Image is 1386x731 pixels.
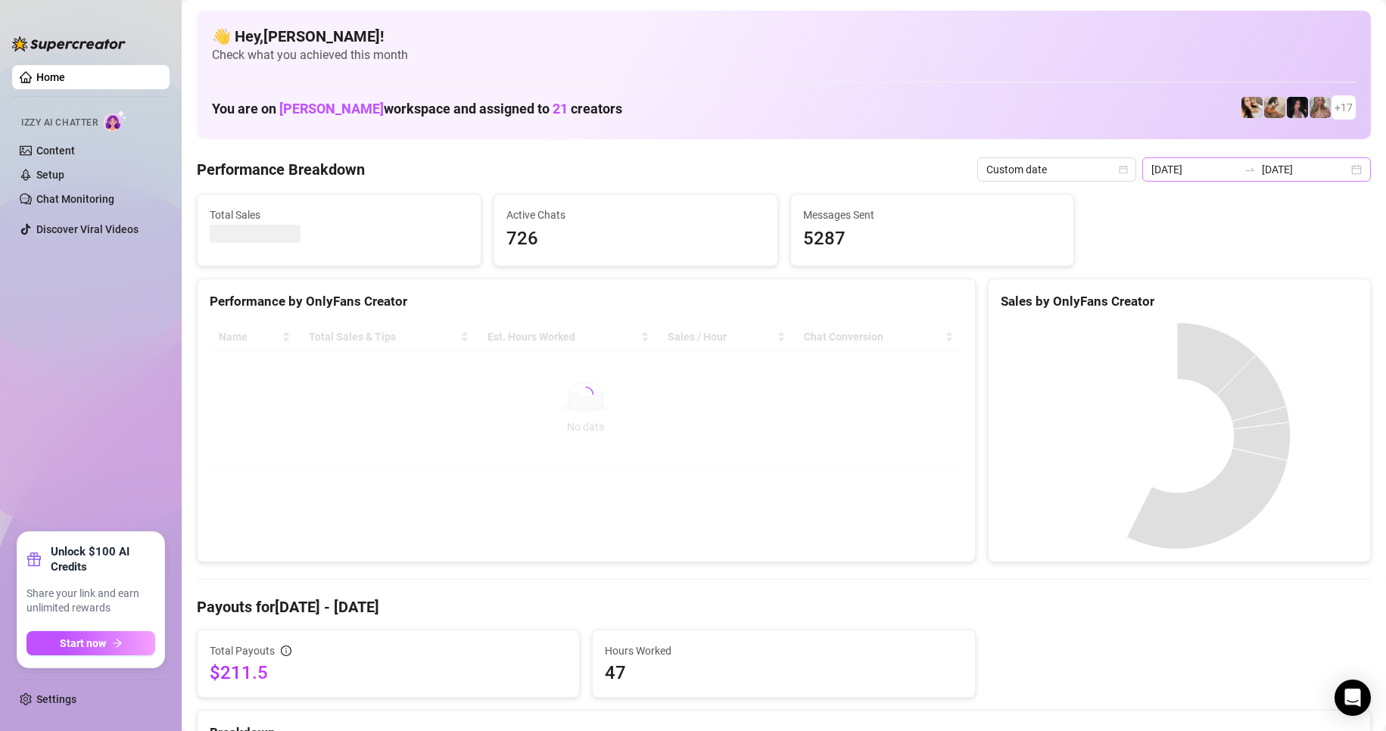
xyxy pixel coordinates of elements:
img: Baby (@babyyyybellaa) [1287,97,1308,118]
div: Sales by OnlyFans Creator [1001,291,1358,312]
span: Custom date [986,158,1127,181]
span: Hours Worked [605,642,962,659]
span: 21 [553,101,568,117]
a: Discover Viral Videos [36,223,139,235]
span: swap-right [1244,163,1256,176]
a: Home [36,71,65,83]
a: Content [36,145,75,157]
span: Total Payouts [210,642,275,659]
span: Izzy AI Chatter [21,116,98,130]
span: Check what you achieved this month [212,47,1356,64]
span: Start now [60,637,106,649]
span: [PERSON_NAME] [279,101,384,117]
span: Messages Sent [803,207,1062,223]
span: arrow-right [112,638,123,649]
span: Active Chats [506,207,765,223]
h4: 👋 Hey, [PERSON_NAME] ! [212,26,1356,47]
h4: Payouts for [DATE] - [DATE] [197,596,1371,617]
img: Kenzie (@dmaxkenz) [1310,97,1331,118]
span: loading [578,386,594,403]
span: + 17 [1335,99,1353,116]
img: Kayla (@kaylathaylababy) [1264,97,1285,118]
a: Chat Monitoring [36,193,114,205]
span: Share your link and earn unlimited rewards [26,586,155,616]
img: logo-BBDzfeDw.svg [12,36,126,51]
strong: Unlock $100 AI Credits [51,544,155,574]
img: AI Chatter [104,110,127,132]
span: Total Sales [210,207,469,223]
span: calendar [1119,165,1128,174]
a: Settings [36,693,76,705]
input: Start date [1151,161,1238,178]
input: End date [1262,161,1348,178]
div: Performance by OnlyFans Creator [210,291,963,312]
img: Avry (@avryjennerfree) [1241,97,1263,118]
h1: You are on workspace and assigned to creators [212,101,622,117]
span: gift [26,552,42,567]
h4: Performance Breakdown [197,159,365,180]
span: 726 [506,225,765,254]
a: Setup [36,169,64,181]
span: to [1244,163,1256,176]
span: info-circle [281,645,291,656]
div: Open Intercom Messenger [1335,680,1371,716]
span: 47 [605,661,962,685]
span: 5287 [803,225,1062,254]
span: $211.5 [210,661,567,685]
button: Start nowarrow-right [26,631,155,655]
